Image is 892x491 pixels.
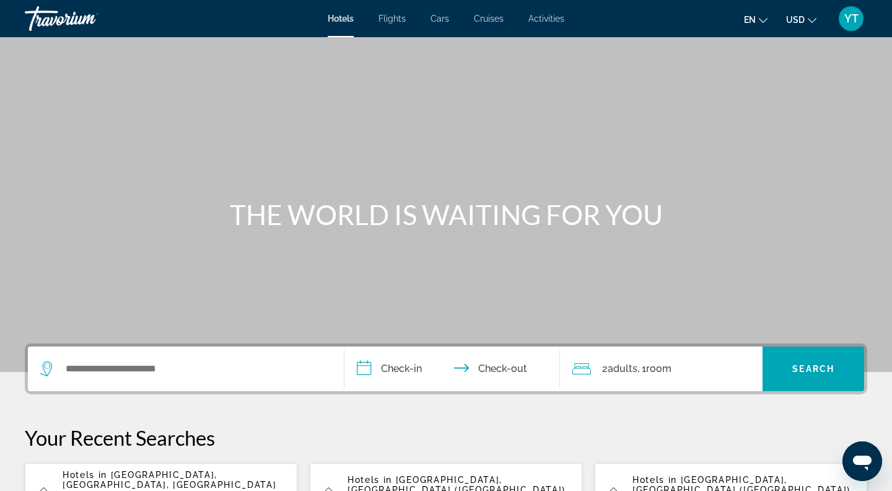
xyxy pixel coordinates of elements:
[474,14,504,24] a: Cruises
[214,198,678,231] h1: THE WORLD IS WAITING FOR YOU
[744,11,767,29] button: Change language
[792,364,834,374] span: Search
[28,347,864,391] div: Search widget
[835,6,867,32] button: User Menu
[786,11,816,29] button: Change currency
[63,470,107,480] span: Hotels in
[844,12,859,25] span: YT
[431,14,449,24] a: Cars
[744,15,756,25] span: en
[632,475,677,485] span: Hotels in
[608,363,637,374] span: Adults
[842,441,882,481] iframe: Кнопка запуска окна обмена сообщениями
[25,425,867,450] p: Your Recent Searches
[25,2,149,35] a: Travorium
[344,347,560,391] button: Check in and out dates
[378,14,406,24] a: Flights
[646,363,671,374] span: Room
[602,360,637,378] span: 2
[560,347,763,391] button: Travelers: 2 adults, 0 children
[786,15,805,25] span: USD
[763,347,864,391] button: Search
[637,360,671,378] span: , 1
[328,14,354,24] a: Hotels
[528,14,564,24] a: Activities
[348,475,392,485] span: Hotels in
